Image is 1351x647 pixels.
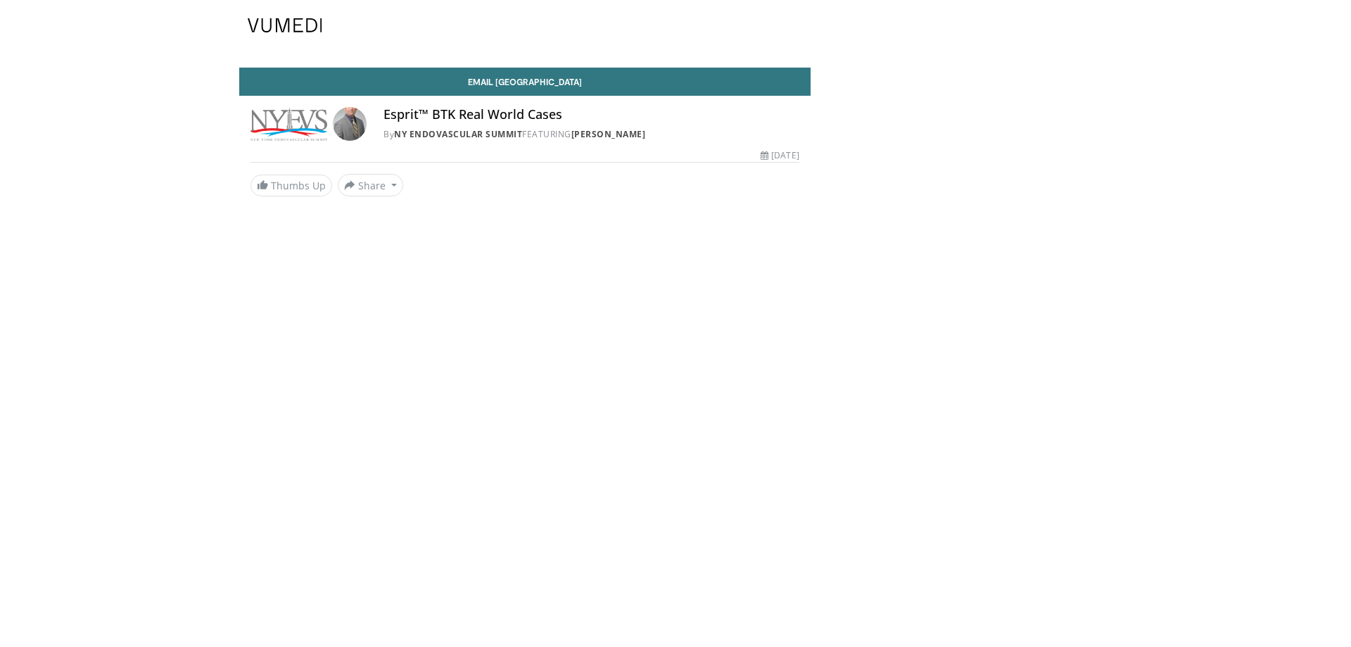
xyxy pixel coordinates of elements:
h4: Esprit™ BTK Real World Cases [383,107,799,123]
a: Email [GEOGRAPHIC_DATA] [239,68,811,96]
div: By FEATURING [383,128,799,141]
img: VuMedi Logo [248,18,322,32]
div: [DATE] [761,149,799,162]
a: Thumbs Up [250,175,332,196]
a: [PERSON_NAME] [571,128,646,140]
img: Avatar [333,107,367,141]
img: NY Endovascular Summit [250,107,327,141]
a: NY Endovascular Summit [394,128,522,140]
button: Share [338,174,403,196]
